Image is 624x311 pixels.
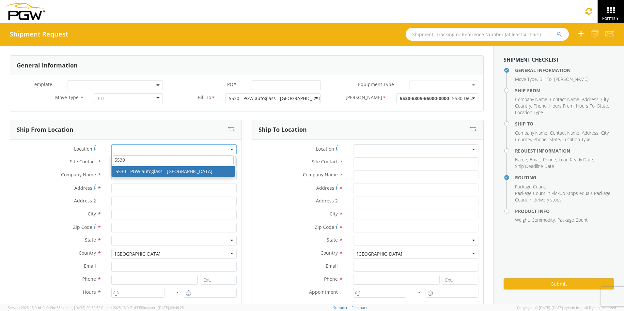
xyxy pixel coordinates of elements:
[601,130,610,136] li: ,
[144,305,184,310] span: master, [DATE] 09:46:25
[324,276,338,282] span: Phone
[563,136,591,142] span: Location Type
[351,305,367,310] a: Feedback
[532,217,555,223] span: Commodity
[327,237,338,243] span: State
[576,103,595,109] span: Hours To
[515,217,530,223] li: ,
[111,302,168,310] label: Appointment required
[559,156,593,163] span: Load Ready Date
[515,156,527,163] span: Name
[400,95,519,101] span: - 5530 Dealer Program Shipping
[55,94,79,100] span: Move Type
[326,263,338,269] span: Email
[84,263,96,269] span: Email
[101,305,184,310] span: Client: 2025.18.0-71d3358
[550,96,579,102] span: Contact Name
[539,76,552,82] span: Bill To
[539,76,553,82] li: ,
[303,171,338,178] span: Company Name
[515,88,614,93] h4: Ship From
[515,103,531,109] span: Country
[543,156,557,163] li: ,
[515,148,614,153] h4: Request Information
[515,76,537,82] span: Move Type
[559,156,594,163] li: ,
[309,289,338,295] span: Appointment
[515,190,611,203] span: Package Count in Pickup Stops equals Package Count in delivery stops
[597,103,608,109] span: State
[88,211,96,217] span: City
[515,68,614,73] h4: General Information
[74,146,92,152] span: Location
[227,81,236,87] span: PO#
[515,217,529,223] span: Weight
[353,302,410,310] label: Appointment required
[10,31,68,38] h4: Shipment Request
[320,250,338,256] span: Country
[543,156,556,163] span: Phone
[515,175,614,180] h4: Routing
[330,211,338,217] span: City
[515,130,548,136] li: ,
[534,136,548,143] li: ,
[442,275,478,285] input: Ext.
[549,136,560,142] span: State
[582,96,600,103] li: ,
[582,130,600,136] li: ,
[515,109,543,115] span: Location Type
[333,305,347,310] a: Support
[550,96,580,103] li: ,
[17,62,78,69] h3: General Information
[8,305,100,310] span: Server: 2025.18.0-bb0e0c2bd68
[98,95,105,102] div: LTL
[85,237,96,243] span: State
[515,184,546,190] li: ,
[229,95,326,102] div: 5530 - PGW autoglass - [GEOGRAPHIC_DATA]
[515,96,548,103] li: ,
[534,103,548,109] li: ,
[73,224,92,230] span: Zip Code
[554,76,588,82] span: [PERSON_NAME]
[515,163,554,169] span: Ship Deadline Date
[504,278,614,289] button: Submit
[557,217,588,223] span: Package Count
[517,305,616,310] span: Copyright © [DATE]-[DATE] Agistix Inc., All Rights Reserved
[515,136,531,142] span: Country
[534,136,547,142] span: Phone
[515,103,532,109] li: ,
[5,3,45,20] img: pgw-form-logo-1aaa8060b1cc70fad034.png
[79,250,96,256] span: Country
[315,224,334,230] span: Zip Code
[504,56,559,63] strong: Shipment Checklist
[61,171,96,178] span: Company Name
[83,289,96,295] span: Hours
[515,121,614,126] h4: Ship To
[601,96,610,103] li: ,
[532,217,556,223] li: ,
[601,130,609,136] span: City
[258,126,307,133] h3: Ship To Location
[576,103,596,109] li: ,
[82,276,96,282] span: Phone
[357,251,402,257] div: [GEOGRAPHIC_DATA]
[515,136,532,143] li: ,
[17,126,73,133] h3: Ship From Location
[406,28,569,41] input: Shipment, Tracking or Reference Number (at least 4 chars)
[316,198,338,204] span: Address 2
[549,136,561,143] li: ,
[346,94,382,102] span: Bill Code
[316,185,334,191] span: Address
[400,95,449,101] span: 5530-6305-66000-0000
[601,96,609,102] span: City
[115,251,161,257] div: [GEOGRAPHIC_DATA]
[418,289,420,295] span: -
[400,95,475,101] span: 5530-6305-66000-0000
[74,185,92,191] span: Address
[549,103,573,109] span: Hours From
[74,198,96,204] span: Address 2
[530,156,540,163] span: Email
[358,81,394,87] span: Equipment Type
[515,156,528,163] li: ,
[312,158,338,165] span: Site Contact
